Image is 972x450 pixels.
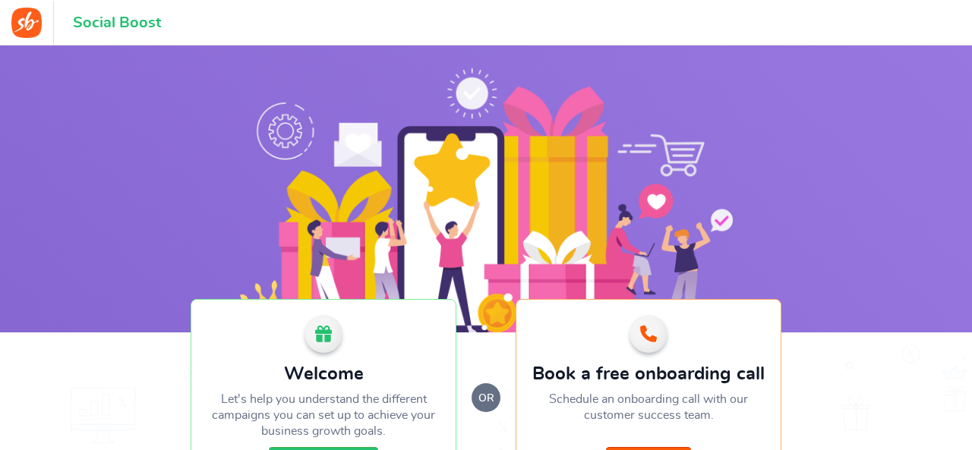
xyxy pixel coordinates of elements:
small: or [472,383,500,412]
h2: Book a free onboarding call [532,364,765,384]
span: Schedule an onboarding call with our customer success team. [549,393,748,421]
img: Social Boost [239,68,733,332]
h2: Welcome [207,364,440,384]
img: Social Boost [11,8,42,38]
span: Let's help you understand the different campaigns you can set up to achieve your business growth ... [212,393,435,437]
h1: Social Boost [73,14,161,31]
